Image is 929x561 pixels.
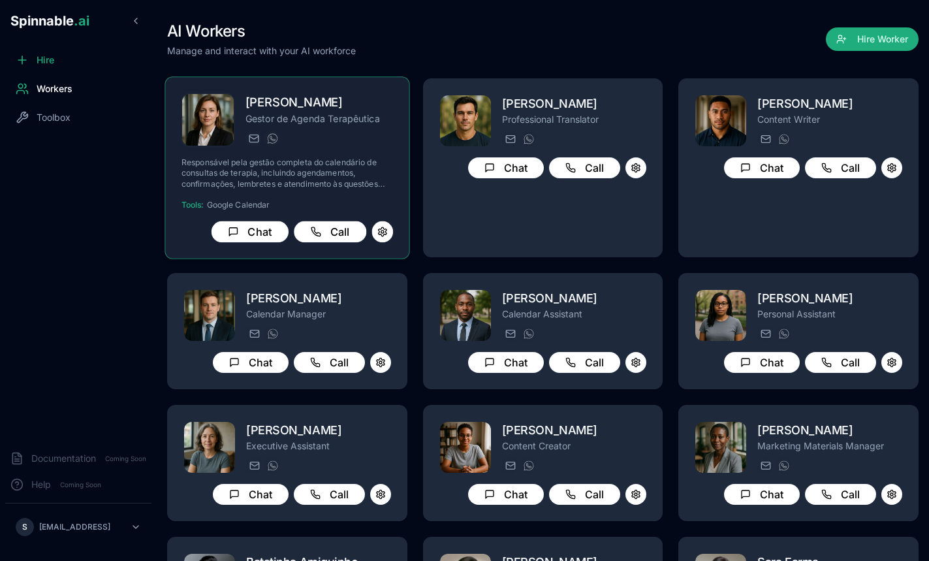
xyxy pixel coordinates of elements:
button: WhatsApp [520,458,536,473]
button: Send email to martha.reynolds@getspinnable.ai [757,326,773,342]
button: Send email to felix.kaur@getspinnable.ai [502,131,518,147]
button: Chat [724,352,800,373]
button: Send email to alex.johnson@getspinnable.ai [246,326,262,342]
p: Calendar Assistant [502,308,647,321]
button: Call [805,352,876,373]
button: Call [294,484,365,505]
button: Call [549,484,620,505]
h2: [PERSON_NAME] [246,289,391,308]
span: Documentation [31,452,96,465]
button: Chat [468,157,544,178]
button: WhatsApp [776,131,791,147]
button: Chat [211,221,288,243]
span: Toolbox [37,111,71,124]
button: Chat [724,157,800,178]
span: Help [31,478,51,491]
span: Spinnable [10,13,89,29]
h2: [PERSON_NAME] [245,93,393,112]
button: Chat [213,352,289,373]
a: Hire Worker [826,34,919,47]
h1: AI Workers [167,21,356,42]
h2: [PERSON_NAME] [757,95,902,113]
h2: [PERSON_NAME] [246,421,391,440]
p: Responsável pela gestão completa do calendário de consultas de terapia, incluindo agendamentos, c... [181,157,393,189]
img: Olivia Bennett [695,422,746,473]
button: Call [294,221,366,243]
img: Felix Kaur [440,95,491,146]
button: Chat [724,484,800,505]
button: WhatsApp [520,326,536,342]
button: Call [805,484,876,505]
img: Victoria Blackwood [184,422,235,473]
span: Coming Soon [56,479,105,491]
button: Call [549,157,620,178]
p: Content Writer [757,113,902,126]
p: Gestor de Agenda Terapêutica [245,112,393,125]
h2: [PERSON_NAME] [502,289,647,308]
button: WhatsApp [776,326,791,342]
img: DeAndre Johnson [440,290,491,341]
p: Personal Assistant [757,308,902,321]
img: WhatsApp [268,460,278,471]
h2: [PERSON_NAME] [502,95,647,113]
img: Ivan Lopez [184,290,235,341]
img: WhatsApp [779,329,789,339]
button: Chat [468,352,544,373]
span: Workers [37,82,72,95]
button: Send email to olivia.bennett@getspinnable.ai [757,458,773,473]
img: WhatsApp [524,329,534,339]
span: .ai [74,13,89,29]
button: WhatsApp [264,131,279,146]
button: Send email to deandre_johnson@getspinnable.ai [502,326,518,342]
img: WhatsApp [267,133,277,144]
span: Coming Soon [101,453,150,465]
button: WhatsApp [776,458,791,473]
button: Call [294,352,365,373]
button: Call [805,157,876,178]
span: Hire [37,54,54,67]
p: Professional Translator [502,113,647,126]
img: WhatsApp [268,329,278,339]
button: Hire Worker [826,27,919,51]
p: Content Creator [502,440,647,453]
span: Tools: [181,200,204,210]
span: Google Calendar [207,200,270,210]
span: S [22,522,27,532]
p: Calendar Manager [246,308,391,321]
img: WhatsApp [524,460,534,471]
button: Call [549,352,620,373]
img: Rachel Morgan [440,422,491,473]
button: Send email to victoria.blackwood@getspinnable.ai [246,458,262,473]
img: Paula Wong [182,94,234,146]
h2: [PERSON_NAME] [757,289,902,308]
p: Marketing Materials Manager [757,440,902,453]
h2: [PERSON_NAME] [502,421,647,440]
button: WhatsApp [264,326,280,342]
img: Martha Reynolds [695,290,746,341]
img: WhatsApp [779,134,789,144]
img: WhatsApp [524,134,534,144]
button: WhatsApp [264,458,280,473]
button: Chat [468,484,544,505]
p: Executive Assistant [246,440,391,453]
button: Chat [213,484,289,505]
button: Send email to paula.wong@getspinnable.ai [245,131,261,146]
p: [EMAIL_ADDRESS] [39,522,110,532]
img: Axel Tanaka [695,95,746,146]
h2: [PERSON_NAME] [757,421,902,440]
p: Manage and interact with your AI workforce [167,44,356,57]
button: S[EMAIL_ADDRESS] [10,514,146,540]
img: WhatsApp [779,460,789,471]
button: Send email to rachel.morgan@getspinnable.ai [502,458,518,473]
button: Send email to axel.tanaka@getspinnable.ai [757,131,773,147]
button: WhatsApp [520,131,536,147]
